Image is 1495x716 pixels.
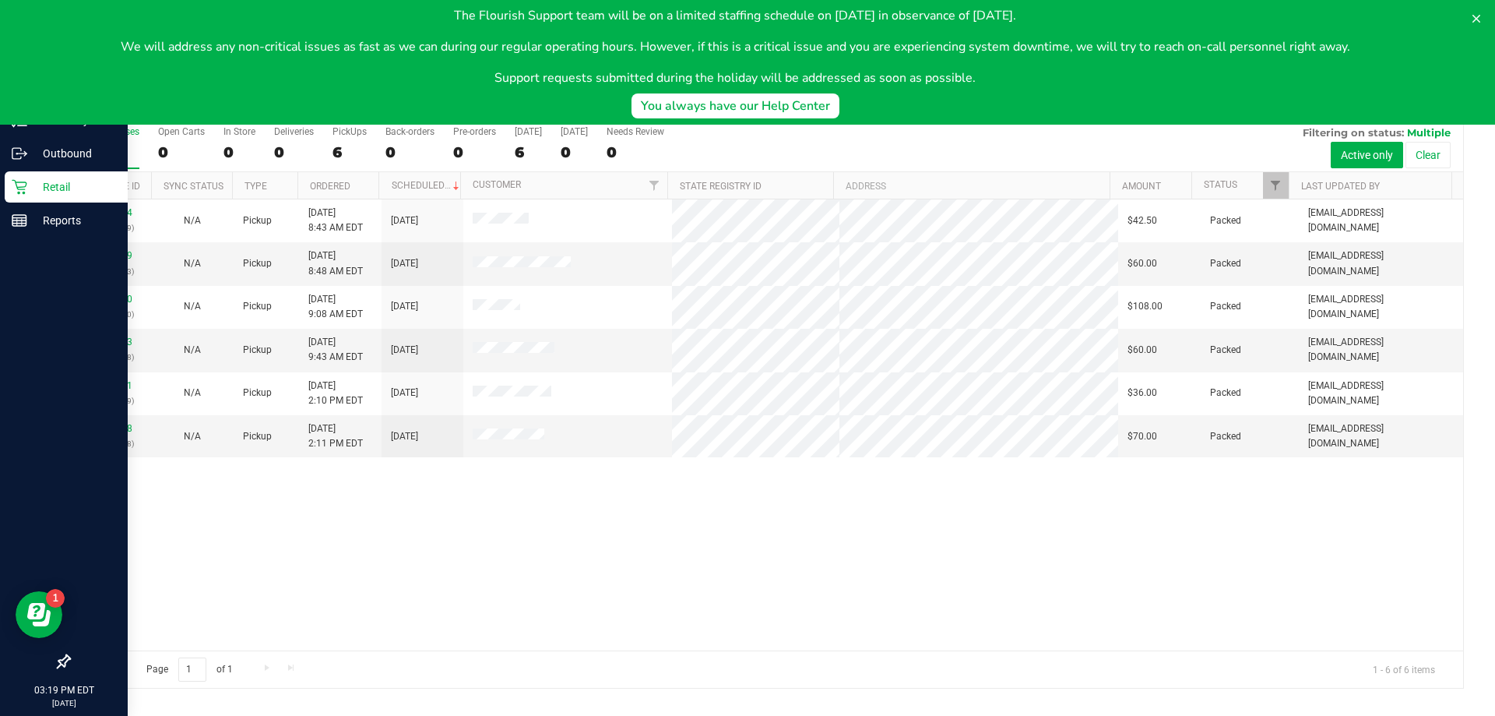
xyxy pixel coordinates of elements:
[391,386,418,400] span: [DATE]
[1210,213,1241,228] span: Packed
[243,299,272,314] span: Pickup
[308,292,363,322] span: [DATE] 9:08 AM EDT
[223,143,255,161] div: 0
[607,143,664,161] div: 0
[641,97,830,115] div: You always have our Help Center
[1127,299,1163,314] span: $108.00
[473,179,521,190] a: Customer
[308,379,363,408] span: [DATE] 2:10 PM EDT
[184,343,201,358] button: N/A
[164,181,223,192] a: Sync Status
[1301,181,1380,192] a: Last Updated By
[1308,292,1454,322] span: [EMAIL_ADDRESS][DOMAIN_NAME]
[243,256,272,271] span: Pickup
[1308,206,1454,235] span: [EMAIL_ADDRESS][DOMAIN_NAME]
[391,299,418,314] span: [DATE]
[244,181,267,192] a: Type
[1210,429,1241,444] span: Packed
[89,380,132,391] a: 11844051
[184,299,201,314] button: N/A
[27,211,121,230] p: Reports
[121,6,1350,25] p: The Flourish Support team will be on a limited staffing schedule on [DATE] in observance of [DATE].
[1308,379,1454,408] span: [EMAIL_ADDRESS][DOMAIN_NAME]
[680,181,762,192] a: State Registry ID
[308,421,363,451] span: [DATE] 2:11 PM EDT
[121,37,1350,56] p: We will address any non-critical issues as fast as we can during our regular operating hours. How...
[1308,249,1454,278] span: [EMAIL_ADDRESS][DOMAIN_NAME]
[89,423,132,434] a: 11844128
[46,589,65,608] iframe: Resource center unread badge
[16,591,62,638] iframe: Resource center
[184,386,201,400] button: N/A
[515,143,542,161] div: 6
[1263,172,1289,199] a: Filter
[158,143,205,161] div: 0
[121,69,1350,87] p: Support requests submitted during the holiday will be addressed as soon as possible.
[391,256,418,271] span: [DATE]
[184,387,201,398] span: Not Applicable
[1204,179,1237,190] a: Status
[243,386,272,400] span: Pickup
[1405,142,1451,168] button: Clear
[12,179,27,195] inline-svg: Retail
[27,144,121,163] p: Outbound
[89,207,132,218] a: 11841384
[391,429,418,444] span: [DATE]
[12,146,27,161] inline-svg: Outbound
[184,344,201,355] span: Not Applicable
[243,213,272,228] span: Pickup
[1210,299,1241,314] span: Packed
[1210,386,1241,400] span: Packed
[642,172,667,199] a: Filter
[310,181,350,192] a: Ordered
[184,301,201,312] span: Not Applicable
[308,335,363,365] span: [DATE] 9:43 AM EDT
[89,337,132,347] a: 11842113
[243,429,272,444] span: Pickup
[1127,429,1157,444] span: $70.00
[184,215,201,226] span: Not Applicable
[184,258,201,269] span: Not Applicable
[184,431,201,442] span: Not Applicable
[184,256,201,271] button: N/A
[1127,386,1157,400] span: $36.00
[1360,658,1448,681] span: 1 - 6 of 6 items
[308,206,363,235] span: [DATE] 8:43 AM EDT
[1210,256,1241,271] span: Packed
[89,250,132,261] a: 11841619
[7,683,121,697] p: 03:19 PM EDT
[392,180,463,191] a: Scheduled
[391,213,418,228] span: [DATE]
[133,658,245,682] span: Page of 1
[274,143,314,161] div: 0
[184,429,201,444] button: N/A
[561,143,588,161] div: 0
[12,213,27,228] inline-svg: Reports
[833,172,1110,199] th: Address
[391,343,418,358] span: [DATE]
[1127,213,1157,228] span: $42.50
[1308,335,1454,365] span: [EMAIL_ADDRESS][DOMAIN_NAME]
[1127,343,1157,358] span: $60.00
[308,249,363,278] span: [DATE] 8:48 AM EDT
[184,213,201,228] button: N/A
[1210,343,1241,358] span: Packed
[1308,421,1454,451] span: [EMAIL_ADDRESS][DOMAIN_NAME]
[385,143,434,161] div: 0
[89,294,132,305] a: 11841850
[27,178,121,196] p: Retail
[243,343,272,358] span: Pickup
[453,143,496,161] div: 0
[7,697,121,709] p: [DATE]
[332,143,367,161] div: 6
[1127,256,1157,271] span: $60.00
[178,658,206,682] input: 1
[1122,181,1161,192] a: Amount
[1331,142,1403,168] button: Active only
